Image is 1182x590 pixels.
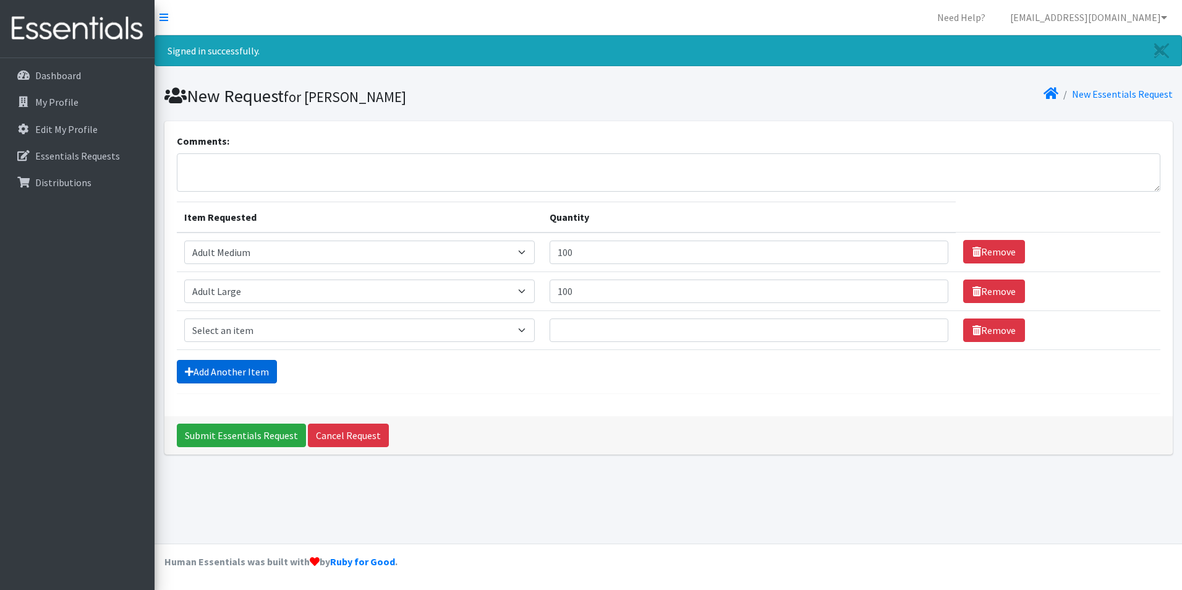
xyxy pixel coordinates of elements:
h1: New Request [164,85,664,107]
a: Remove [963,319,1025,342]
a: Add Another Item [177,360,277,383]
a: Essentials Requests [5,143,150,168]
a: Need Help? [927,5,995,30]
a: Remove [963,240,1025,263]
strong: Human Essentials was built with by . [164,555,398,568]
a: [EMAIL_ADDRESS][DOMAIN_NAME] [1000,5,1177,30]
a: New Essentials Request [1072,88,1173,100]
p: Dashboard [35,69,81,82]
a: Distributions [5,170,150,195]
p: Distributions [35,176,91,189]
th: Quantity [542,202,956,233]
p: My Profile [35,96,79,108]
a: Dashboard [5,63,150,88]
a: My Profile [5,90,150,114]
th: Item Requested [177,202,543,233]
img: HumanEssentials [5,8,150,49]
a: Ruby for Good [330,555,395,568]
a: Cancel Request [308,424,389,447]
label: Comments: [177,134,229,148]
div: Signed in successfully. [155,35,1182,66]
p: Essentials Requests [35,150,120,162]
a: Close [1142,36,1181,66]
a: Edit My Profile [5,117,150,142]
small: for [PERSON_NAME] [284,88,406,106]
p: Edit My Profile [35,123,98,135]
a: Remove [963,280,1025,303]
input: Submit Essentials Request [177,424,306,447]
